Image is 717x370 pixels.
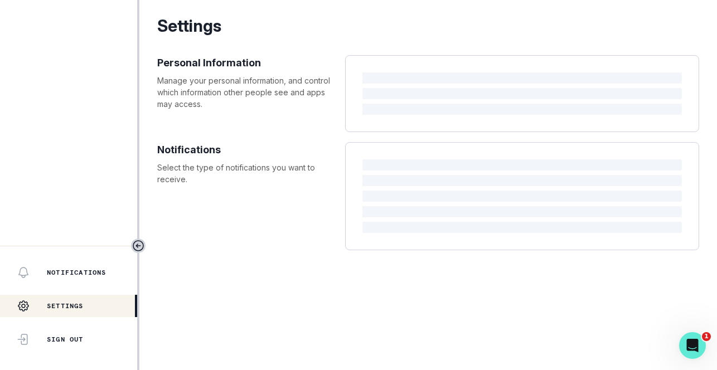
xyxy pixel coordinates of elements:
[47,301,84,310] p: Settings
[679,332,706,359] iframe: Intercom live chat
[702,332,711,341] span: 1
[47,335,84,344] p: Sign Out
[157,162,334,185] p: Select the type of notifications you want to receive.
[131,238,146,253] button: Toggle sidebar
[157,55,334,70] p: Personal Information
[157,13,699,38] p: Settings
[157,75,334,110] p: Manage your personal information, and control which information other people see and apps may acc...
[47,268,106,277] p: Notifications
[157,142,334,157] p: Notifications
